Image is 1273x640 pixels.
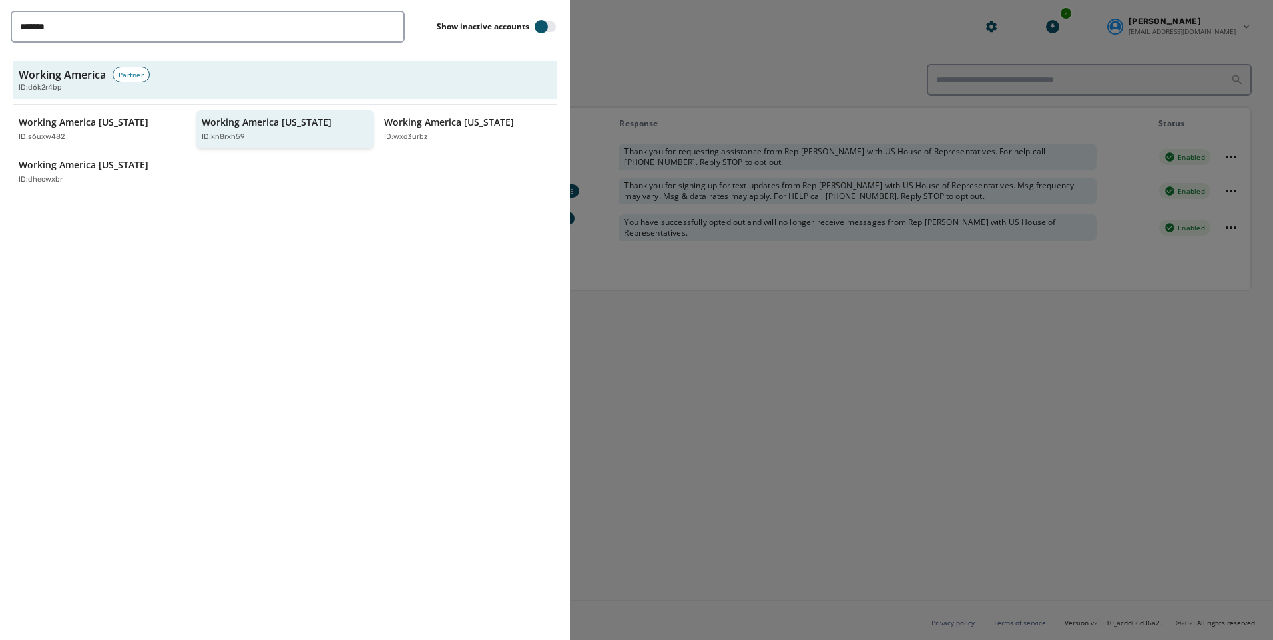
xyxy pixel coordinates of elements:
[19,82,62,94] span: ID: d6k2r4bp
[13,61,557,99] button: Working AmericaPartnerID:d6k2r4bp
[379,110,557,148] button: Working America [US_STATE]ID:wxo3urbz
[113,67,150,82] div: Partner
[19,174,63,186] p: ID: dhecwxbr
[19,116,148,129] p: Working America [US_STATE]
[202,132,245,143] p: ID: kn8rxh59
[19,67,106,82] h3: Working America
[196,110,374,148] button: Working America [US_STATE]ID:kn8rxh59
[13,110,191,148] button: Working America [US_STATE]ID:s6uxw482
[13,153,191,191] button: Working America [US_STATE]ID:dhecwxbr
[384,132,428,143] p: ID: wxo3urbz
[437,21,529,32] label: Show inactive accounts
[202,116,332,129] p: Working America [US_STATE]
[384,116,514,129] p: Working America [US_STATE]
[19,132,65,143] p: ID: s6uxw482
[19,158,148,172] p: Working America [US_STATE]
